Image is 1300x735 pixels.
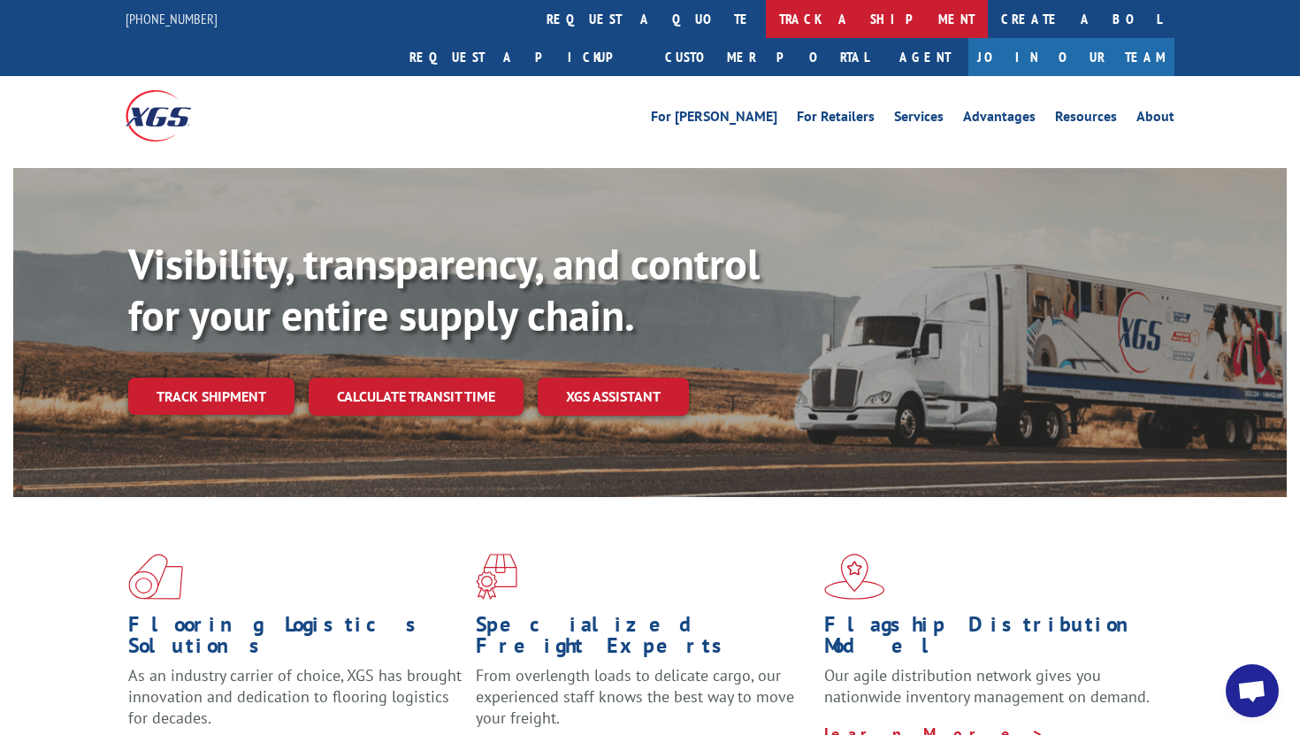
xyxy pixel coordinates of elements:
a: Services [894,110,944,129]
a: Join Our Team [968,38,1174,76]
a: Customer Portal [652,38,882,76]
span: Our agile distribution network gives you nationwide inventory management on demand. [824,665,1150,707]
a: Track shipment [128,378,294,415]
b: Visibility, transparency, and control for your entire supply chain. [128,236,760,342]
a: Agent [882,38,968,76]
img: xgs-icon-total-supply-chain-intelligence-red [128,554,183,600]
img: xgs-icon-flagship-distribution-model-red [824,554,885,600]
span: As an industry carrier of choice, XGS has brought innovation and dedication to flooring logistics... [128,665,462,728]
div: Open chat [1226,664,1279,717]
a: Calculate transit time [309,378,524,416]
a: [PHONE_NUMBER] [126,10,218,27]
a: About [1136,110,1174,129]
img: xgs-icon-focused-on-flooring-red [476,554,517,600]
a: Resources [1055,110,1117,129]
a: For [PERSON_NAME] [651,110,777,129]
a: XGS ASSISTANT [538,378,689,416]
h1: Flagship Distribution Model [824,614,1159,665]
h1: Flooring Logistics Solutions [128,614,463,665]
a: For Retailers [797,110,875,129]
a: Request a pickup [396,38,652,76]
h1: Specialized Freight Experts [476,614,810,665]
a: Advantages [963,110,1036,129]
